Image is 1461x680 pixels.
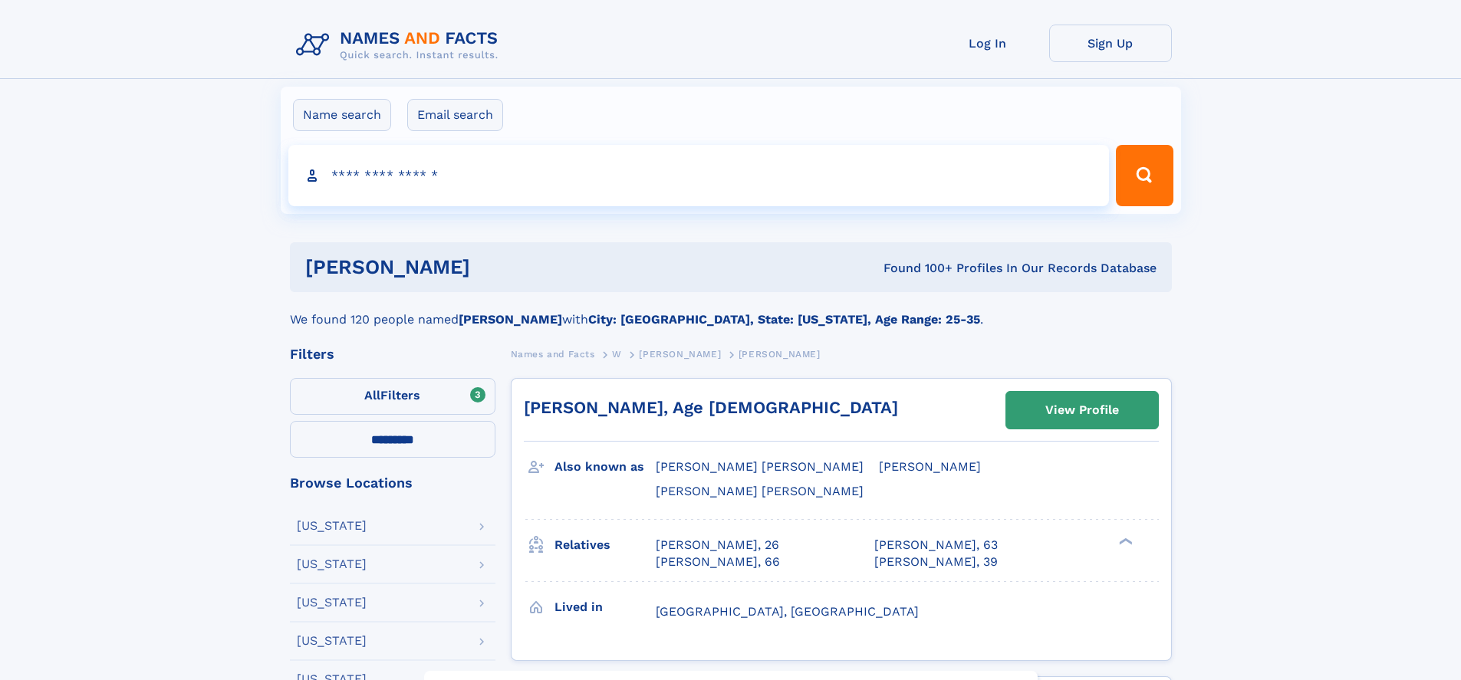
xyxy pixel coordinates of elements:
[290,25,511,66] img: Logo Names and Facts
[656,554,780,570] a: [PERSON_NAME], 66
[297,558,367,570] div: [US_STATE]
[656,537,779,554] a: [PERSON_NAME], 26
[297,520,367,532] div: [US_STATE]
[297,635,367,647] div: [US_STATE]
[588,312,980,327] b: City: [GEOGRAPHIC_DATA], State: [US_STATE], Age Range: 25-35
[874,537,998,554] a: [PERSON_NAME], 63
[297,596,367,609] div: [US_STATE]
[1049,25,1172,62] a: Sign Up
[1006,392,1158,429] a: View Profile
[290,292,1172,329] div: We found 120 people named with .
[290,347,495,361] div: Filters
[676,260,1157,277] div: Found 100+ Profiles In Our Records Database
[554,454,656,480] h3: Also known as
[739,349,821,360] span: [PERSON_NAME]
[639,349,721,360] span: [PERSON_NAME]
[554,532,656,558] h3: Relatives
[1045,393,1119,428] div: View Profile
[656,459,864,474] span: [PERSON_NAME] [PERSON_NAME]
[926,25,1049,62] a: Log In
[511,344,595,363] a: Names and Facts
[656,484,864,498] span: [PERSON_NAME] [PERSON_NAME]
[554,594,656,620] h3: Lived in
[612,344,622,363] a: W
[1115,536,1134,546] div: ❯
[459,312,562,327] b: [PERSON_NAME]
[1116,145,1173,206] button: Search Button
[879,459,981,474] span: [PERSON_NAME]
[293,99,391,131] label: Name search
[612,349,622,360] span: W
[305,258,677,277] h1: [PERSON_NAME]
[656,604,919,619] span: [GEOGRAPHIC_DATA], [GEOGRAPHIC_DATA]
[407,99,503,131] label: Email search
[524,398,898,417] a: [PERSON_NAME], Age [DEMOGRAPHIC_DATA]
[290,378,495,415] label: Filters
[874,554,998,570] a: [PERSON_NAME], 39
[290,476,495,490] div: Browse Locations
[288,145,1110,206] input: search input
[364,388,380,402] span: All
[639,344,721,363] a: [PERSON_NAME]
